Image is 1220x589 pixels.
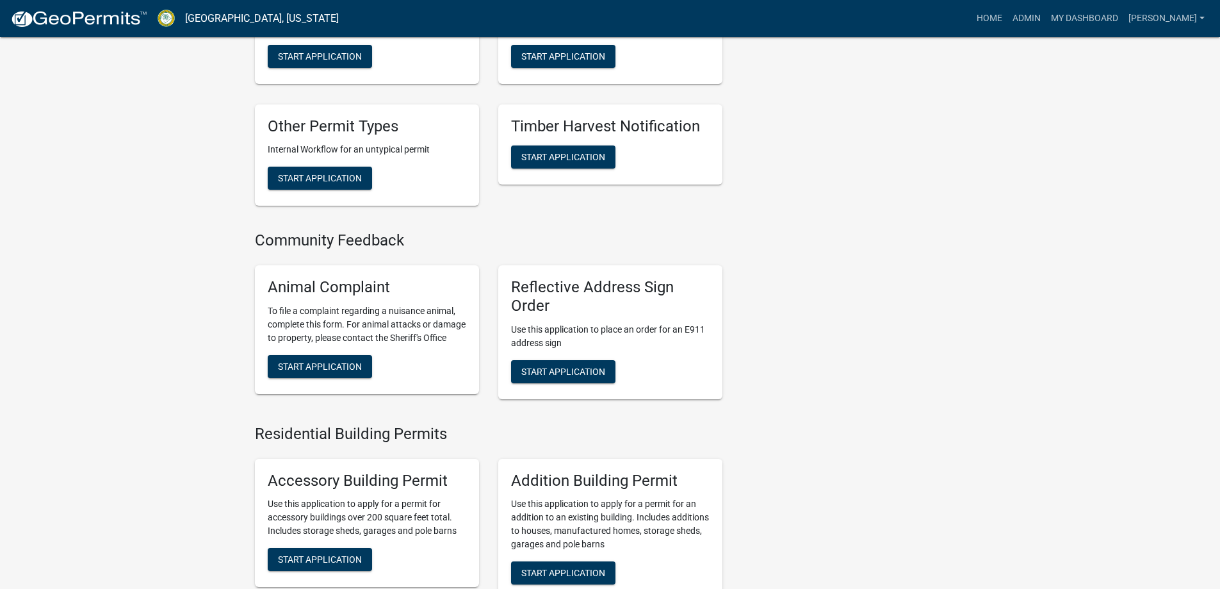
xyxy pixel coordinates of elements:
button: Start Application [268,355,372,378]
a: Home [972,6,1007,31]
a: My Dashboard [1046,6,1123,31]
span: Start Application [278,554,362,565]
button: Start Application [511,145,615,169]
span: Start Application [278,173,362,183]
h5: Addition Building Permit [511,472,710,490]
button: Start Application [268,167,372,190]
button: Start Application [511,561,615,585]
button: Start Application [511,360,615,383]
button: Start Application [268,45,372,68]
h5: Other Permit Types [268,117,466,136]
a: [GEOGRAPHIC_DATA], [US_STATE] [185,8,339,29]
img: Crawford County, Georgia [158,10,175,27]
h4: Community Feedback [255,231,722,250]
h4: Residential Building Permits [255,425,722,444]
span: Start Application [521,51,605,61]
span: Start Application [521,366,605,376]
span: Start Application [278,361,362,372]
button: Start Application [511,45,615,68]
h5: Animal Complaint [268,278,466,297]
p: Use this application to apply for a permit for accessory buildings over 200 square feet total. In... [268,497,466,538]
h5: Timber Harvest Notification [511,117,710,136]
span: Start Application [278,51,362,61]
p: Use this application to place an order for an E911 address sign [511,323,710,350]
p: Use this application to apply for a permit for an addition to an existing building. Includes addi... [511,497,710,551]
span: Start Application [521,568,605,578]
h5: Accessory Building Permit [268,472,466,490]
p: Internal Workflow for an untypical permit [268,143,466,156]
span: Start Application [521,152,605,162]
p: To file a complaint regarding a nuisance animal, complete this form. For animal attacks or damage... [268,304,466,345]
h5: Reflective Address Sign Order [511,278,710,315]
a: Admin [1007,6,1046,31]
button: Start Application [268,548,372,571]
a: [PERSON_NAME] [1123,6,1210,31]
